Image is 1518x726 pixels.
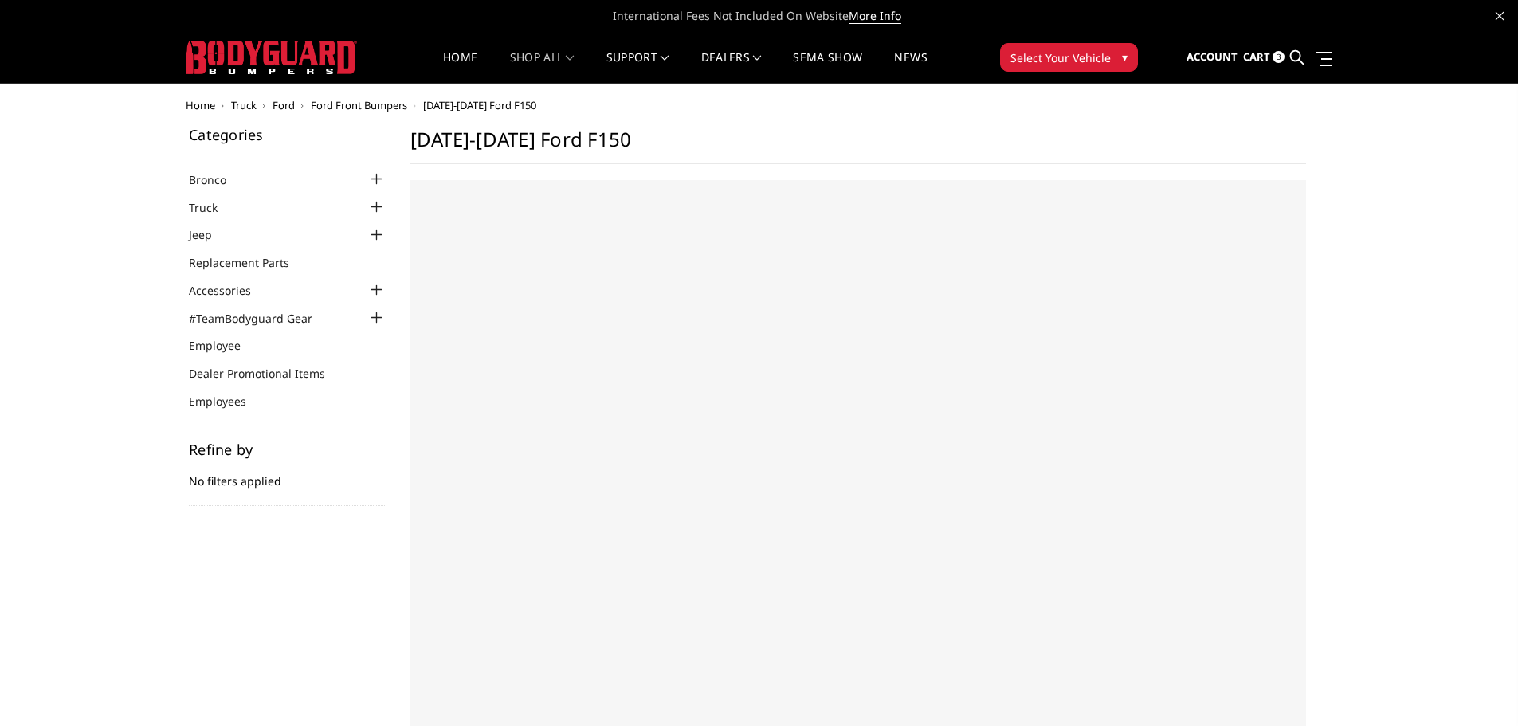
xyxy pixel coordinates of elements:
[1010,49,1111,66] span: Select Your Vehicle
[189,254,309,271] a: Replacement Parts
[186,98,215,112] a: Home
[311,98,407,112] a: Ford Front Bumpers
[273,98,295,112] a: Ford
[1122,49,1128,65] span: ▾
[423,98,536,112] span: [DATE]-[DATE] Ford F150
[793,52,862,83] a: SEMA Show
[1243,49,1270,64] span: Cart
[189,282,271,299] a: Accessories
[189,199,237,216] a: Truck
[189,393,266,410] a: Employees
[606,52,669,83] a: Support
[189,128,386,142] h5: Categories
[1000,43,1138,72] button: Select Your Vehicle
[1273,51,1285,63] span: 3
[1187,36,1238,79] a: Account
[1187,49,1238,64] span: Account
[189,171,246,188] a: Bronco
[189,310,332,327] a: #TeamBodyguard Gear
[189,442,386,457] h5: Refine by
[510,52,575,83] a: shop all
[849,8,901,24] a: More Info
[189,226,232,243] a: Jeep
[231,98,257,112] a: Truck
[894,52,927,83] a: News
[410,128,1306,164] h1: [DATE]-[DATE] Ford F150
[1243,36,1285,79] a: Cart 3
[189,365,345,382] a: Dealer Promotional Items
[189,337,261,354] a: Employee
[443,52,477,83] a: Home
[186,41,357,74] img: BODYGUARD BUMPERS
[189,442,386,506] div: No filters applied
[701,52,762,83] a: Dealers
